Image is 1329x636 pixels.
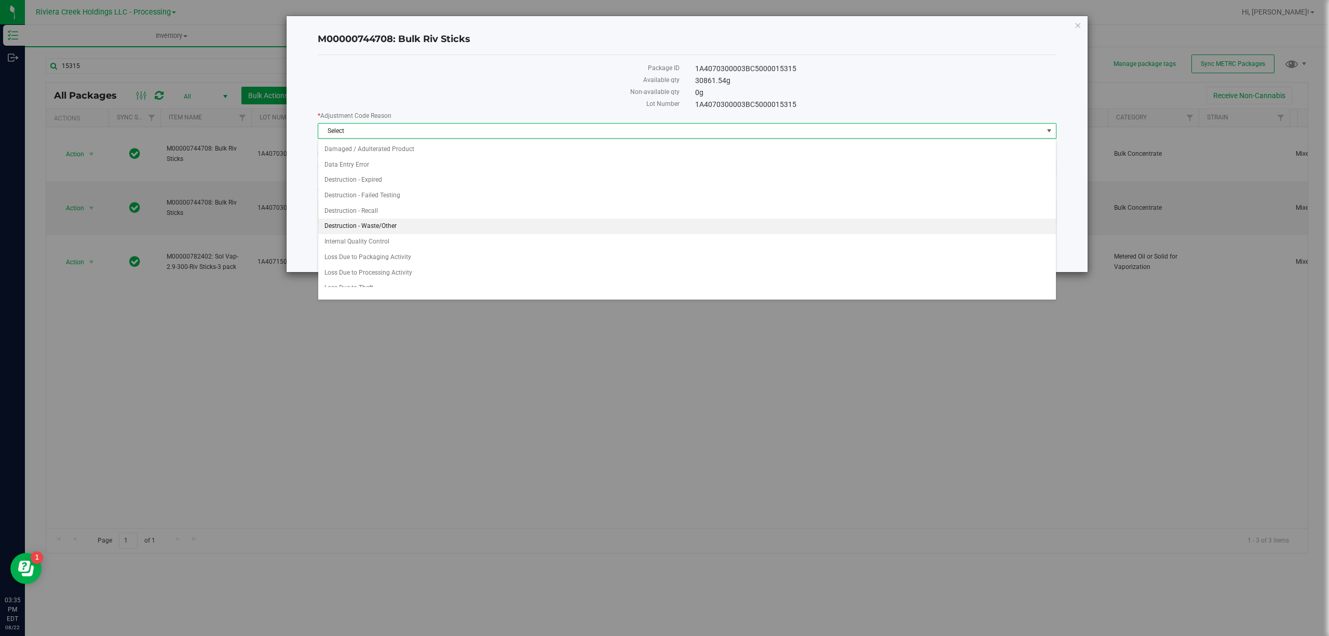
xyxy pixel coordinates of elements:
li: Loss Due to Packaging Activity [318,250,1055,265]
span: 0 [695,88,703,97]
li: Destruction - Expired [318,172,1055,188]
label: Available qty [318,75,680,85]
li: Damaged / Adulterated Product [318,142,1055,157]
iframe: Resource center unread badge [31,551,43,564]
span: g [726,76,730,85]
iframe: Resource center [10,553,42,584]
li: Loss Due to Processing Activity [318,265,1055,281]
span: g [699,88,703,97]
li: Destruction - Failed Testing [318,188,1055,204]
li: Destruction - Recall [318,204,1055,219]
label: Non-available qty [318,87,680,97]
label: Lot Number [318,99,680,109]
h4: M00000744708: Bulk Riv Sticks [318,33,1056,46]
li: Internal Quality Control [318,234,1055,250]
span: 30861.54 [695,76,730,85]
span: Select [318,124,1043,138]
li: Destruction - Waste/Other [318,219,1055,234]
div: 1A4070300003BC5000015315 [687,63,1065,74]
div: 1A4070300003BC5000015315 [687,99,1065,110]
li: Data Entry Error [318,157,1055,173]
li: Loss Due to Theft [318,280,1055,296]
span: select [1043,124,1056,138]
label: Package ID [318,63,680,73]
label: Adjustment Code Reason [318,111,1056,120]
